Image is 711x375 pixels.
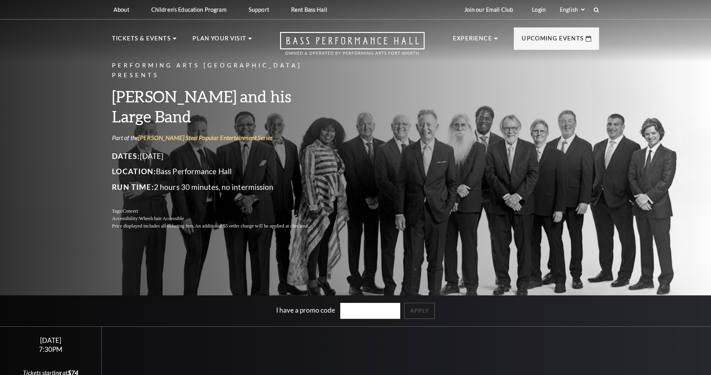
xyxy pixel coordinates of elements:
div: [DATE] [9,336,92,344]
p: Upcoming Events [522,34,584,48]
p: Experience [453,34,492,48]
span: An additional $5 order charge will be applied at checkout. [195,223,309,229]
span: Location: [112,167,156,176]
label: I have a promo code [276,306,335,314]
span: Concert [123,208,138,214]
span: Dates: [112,151,140,160]
p: Rent Bass Hall [291,6,327,13]
a: [PERSON_NAME] Steel Popular Entertainment Series [138,134,273,141]
p: Plan Your Visit [192,34,246,48]
span: Run Time: [112,182,154,191]
p: Support [249,6,269,13]
p: 2 hours 30 minutes, no intermission [112,181,328,193]
p: Tags: [112,208,328,215]
p: Tickets & Events [112,34,171,48]
select: Select: [558,6,586,13]
p: Performing Arts [GEOGRAPHIC_DATA] Presents [112,61,328,80]
span: Wheelchair Accessible [139,216,184,221]
p: Children's Education Program [151,6,227,13]
p: Part of the [112,133,328,142]
h3: [PERSON_NAME] and his Large Band [112,86,328,126]
p: Bass Performance Hall [112,165,328,178]
p: Price displayed includes all ticketing fees. [112,222,328,230]
div: 7:30PM [9,346,92,353]
p: About [114,6,129,13]
p: [DATE] [112,150,328,162]
p: Accessibility: [112,215,328,222]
